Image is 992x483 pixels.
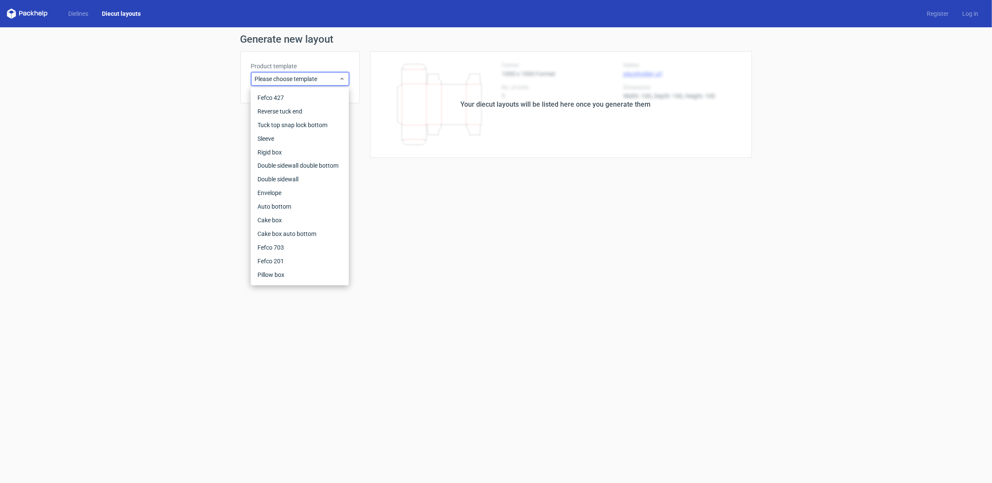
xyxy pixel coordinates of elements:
h1: Generate new layout [240,34,752,44]
div: Auto bottom [254,200,345,214]
div: Cake box auto bottom [254,227,345,241]
div: Tuck top snap lock bottom [254,118,345,132]
div: Pillow box [254,268,345,282]
a: Diecut layouts [95,9,147,18]
div: Fefco 427 [254,91,345,105]
div: Reverse tuck end [254,105,345,118]
div: Sleeve [254,132,345,145]
a: Log in [955,9,985,18]
div: Double sidewall [254,173,345,186]
div: Fefco 703 [254,241,345,255]
div: Fefco 201 [254,255,345,268]
span: Please choose template [255,75,339,83]
div: Envelope [254,186,345,200]
a: Dielines [61,9,95,18]
label: Product template [251,62,349,70]
div: Your diecut layouts will be listed here once you generate them [461,99,651,110]
div: Rigid box [254,145,345,159]
div: Cake box [254,214,345,227]
div: Double sidewall double bottom [254,159,345,173]
a: Register [920,9,955,18]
